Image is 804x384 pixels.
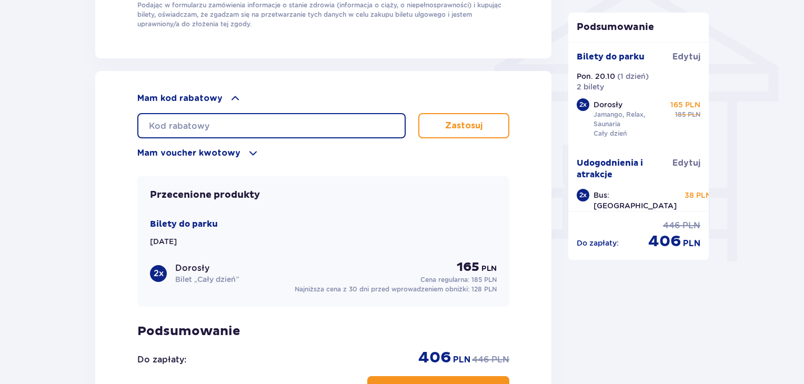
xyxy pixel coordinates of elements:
span: Edytuj [672,51,700,63]
p: Bilet „Cały dzień” [175,274,239,285]
span: Edytuj [672,157,700,169]
span: 185 PLN [471,276,497,284]
p: 2 bilety [577,82,604,92]
span: PLN [688,110,700,119]
p: Cena regularna: [420,275,497,285]
p: 38 PLN [685,190,711,200]
p: Cały dzień [594,129,627,138]
p: Podsumowanie [137,324,509,339]
span: 185 [675,110,686,119]
p: Podsumowanie [568,21,709,34]
span: PLN [453,354,470,366]
span: 446 [663,220,680,231]
p: Jamango, Relax, Saunaria [594,110,666,129]
input: Kod rabatowy [137,113,406,138]
span: 406 [418,348,451,368]
span: 165 [457,259,479,275]
p: [DATE] [150,236,177,247]
p: 165 PLN [670,99,700,110]
p: Mam kod rabatowy [137,93,223,104]
p: Mam voucher kwotowy [137,147,240,159]
div: 2 x [150,265,167,282]
p: Udogodnienia i atrakcje [577,157,673,180]
p: Przecenione produkty [150,189,260,201]
span: 406 [648,231,681,251]
p: ( 1 dzień ) [617,71,649,82]
p: Do zapłaty : [137,354,186,366]
button: Zastosuj [418,113,509,138]
p: Dorosły [594,99,622,110]
p: Dorosły [175,262,209,274]
p: Najniższa cena z 30 dni przed wprowadzeniem obniżki: [295,285,497,294]
span: PLN [683,238,700,249]
span: PLN [491,354,509,366]
p: Pon. 20.10 [577,71,615,82]
span: PLN [682,220,700,231]
span: 446 [472,354,489,366]
p: Podając w formularzu zamówienia informacje o stanie zdrowia (informacja o ciąży, o niepełnosprawn... [137,1,509,29]
div: 2 x [577,98,589,111]
p: Do zapłaty : [577,238,619,248]
p: Bilety do parku [577,51,645,63]
div: 2 x [577,189,589,201]
p: Bus: [GEOGRAPHIC_DATA] - [GEOGRAPHIC_DATA] - [GEOGRAPHIC_DATA] [594,190,677,253]
p: Bilety do parku [150,218,218,230]
p: Zastosuj [445,120,483,132]
span: PLN [481,264,497,274]
span: 128 PLN [471,285,497,293]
